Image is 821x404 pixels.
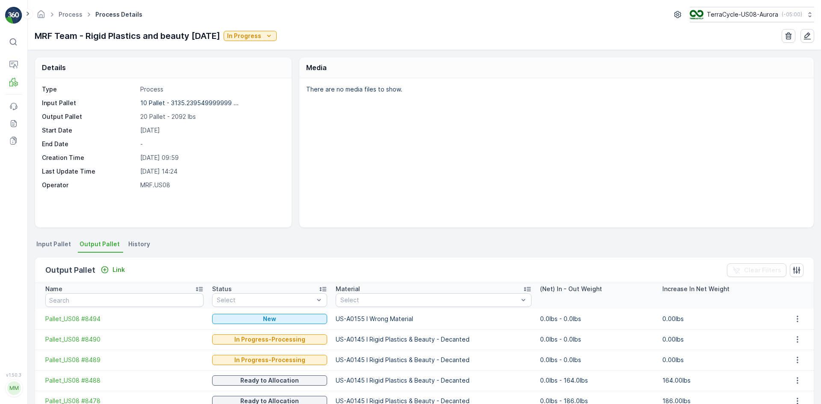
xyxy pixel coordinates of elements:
button: Ready to Allocation [212,375,327,386]
span: Output Pallet [80,240,120,248]
p: In Progress-Processing [234,335,305,344]
p: Select [340,296,518,304]
img: image_ci7OI47.png [690,10,703,19]
p: There are no media files to show. [306,85,805,94]
p: US-A0155 I Wrong Material [336,315,531,323]
p: Material [336,285,360,293]
p: Process [140,85,283,94]
p: Output Pallet [42,112,137,121]
p: US-A0145 I Rigid Plastics & Beauty - Decanted [336,376,531,385]
p: Operator [42,181,137,189]
p: MRF.US08 [140,181,283,189]
p: Ready to Allocation [240,376,299,385]
p: Status [212,285,232,293]
p: 0.0lbs - 0.0lbs [540,335,654,344]
p: TerraCycle-US08-Aurora [707,10,778,19]
button: In Progress-Processing [212,334,327,345]
p: US-A0145 I Rigid Plastics & Beauty - Decanted [336,335,531,344]
button: TerraCycle-US08-Aurora(-05:00) [690,7,814,22]
p: Input Pallet [42,99,137,107]
p: (Net) In - Out Weight [540,285,602,293]
p: End Date [42,140,137,148]
p: Increase In Net Weight [662,285,729,293]
a: Process [59,11,83,18]
p: Name [45,285,62,293]
p: Clear Filters [744,266,781,274]
span: History [128,240,150,248]
div: MM [7,381,21,395]
p: Select [217,296,314,304]
span: Process Details [94,10,144,19]
p: MRF Team - Rigid Plastics and beauty [DATE] [35,29,220,42]
p: Type [42,85,137,94]
p: Last Update Time [42,167,137,176]
p: 0.00lbs [662,315,777,323]
p: US-A0145 I Rigid Plastics & Beauty - Decanted [336,356,531,364]
a: Pallet_US08 #8489 [45,356,204,364]
p: - [140,140,283,148]
button: In Progress [224,31,277,41]
span: v 1.50.3 [5,372,22,377]
p: 0.00lbs [662,335,777,344]
p: 164.00lbs [662,376,777,385]
p: Start Date [42,126,137,135]
button: In Progress-Processing [212,355,327,365]
a: Homepage [36,13,46,20]
p: 20 Pallet - 2092 lbs [140,112,283,121]
p: Details [42,62,66,73]
p: 10 Pallet - 3135.239549999999 ... [140,99,239,106]
p: [DATE] 09:59 [140,153,283,162]
p: 0.0lbs - 0.0lbs [540,356,654,364]
p: [DATE] 14:24 [140,167,283,176]
span: Input Pallet [36,240,71,248]
button: New [212,314,327,324]
p: Link [112,265,125,274]
img: logo [5,7,22,24]
p: Creation Time [42,153,137,162]
p: 0.0lbs - 164.0lbs [540,376,654,385]
p: In Progress-Processing [234,356,305,364]
button: Link [97,265,128,275]
a: Pallet_US08 #8488 [45,376,204,385]
input: Search [45,293,204,307]
button: MM [5,379,22,397]
a: Pallet_US08 #8494 [45,315,204,323]
p: New [263,315,276,323]
p: Output Pallet [45,264,95,276]
p: ( -05:00 ) [782,11,802,18]
a: Pallet_US08 #8490 [45,335,204,344]
p: 0.0lbs - 0.0lbs [540,315,654,323]
p: Media [306,62,327,73]
p: [DATE] [140,126,283,135]
p: 0.00lbs [662,356,777,364]
button: Clear Filters [727,263,786,277]
p: In Progress [227,32,261,40]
